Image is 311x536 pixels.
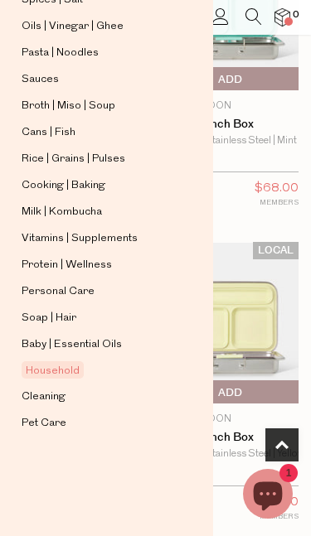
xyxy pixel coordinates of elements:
[22,123,75,142] span: Cans | Fish
[22,43,99,63] span: Pasta | Noodles
[22,42,174,63] a: Pasta | Noodles
[22,148,174,169] a: Rice | Grains | Pulses
[22,122,174,142] a: Cans | Fish
[22,17,124,36] span: Oils | Vinegar | Ghee
[22,413,174,433] a: Pet Care
[22,308,76,328] span: Soap | Hair
[22,281,174,302] a: Personal Care
[22,254,174,275] a: Protein | Wellness
[22,95,174,116] a: Broth | Miso | Soup
[22,16,174,36] a: Oils | Vinegar | Ghee
[22,387,66,407] span: Cleaning
[22,70,59,89] span: Sauces
[22,229,138,249] span: Vitamins | Supplements
[22,335,122,355] span: Baby | Essential Oils
[22,149,125,169] span: Rice | Grains | Pulses
[22,96,115,116] span: Broth | Miso | Soup
[22,413,66,433] span: Pet Care
[22,69,174,89] a: Sauces
[22,202,102,222] span: Milk | Kombucha
[22,282,95,302] span: Personal Care
[22,175,174,196] a: Cooking | Baking
[22,361,84,379] span: Household
[22,307,174,328] a: Soap | Hair
[22,255,112,275] span: Protein | Wellness
[22,176,105,196] span: Cooking | Baking
[22,334,174,355] a: Baby | Essential Oils
[22,386,174,407] a: Cleaning
[22,228,174,249] a: Vitamins | Supplements
[22,201,174,222] a: Milk | Kombucha
[22,360,174,380] a: Household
